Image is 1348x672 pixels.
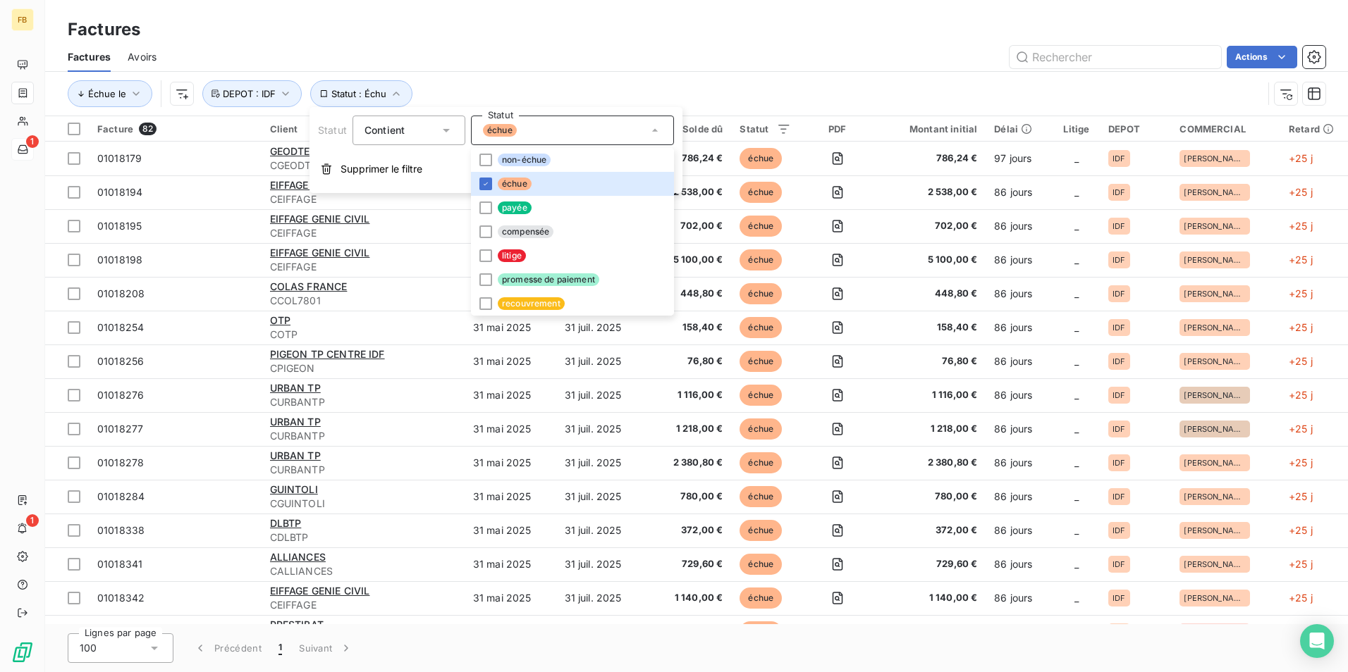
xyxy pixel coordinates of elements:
span: 5 100,00 € [883,253,977,267]
span: recouvrement [498,297,565,310]
span: échue [740,452,782,473]
td: 86 jours [986,209,1053,243]
span: CGEODTECH [270,158,456,173]
span: CEIFFAGE [270,192,456,206]
span: échue [740,554,782,575]
span: 100 [80,641,97,655]
td: 86 jours [986,378,1053,412]
span: PIGEON TP CENTRE IDF [270,348,385,360]
div: FB [11,8,34,31]
span: compensée [498,225,553,238]
span: 01018341 [97,558,142,570]
span: IDF [1113,492,1125,501]
td: 97 jours [986,142,1053,175]
span: [PERSON_NAME] [1184,492,1246,501]
td: 86 jours [986,277,1053,311]
span: PRESTIBAT [270,618,324,630]
td: 31 mai 2025 [465,514,556,547]
span: CURBANTP [270,463,456,477]
button: Suivant [290,633,362,663]
span: _ [1074,389,1079,401]
span: 1 140,00 € [663,591,723,605]
span: +25 j [1289,355,1313,367]
span: _ [1074,423,1079,435]
span: 1 [26,135,39,148]
h3: Factures [68,17,140,42]
span: échue [740,621,782,642]
span: [PERSON_NAME] [1184,154,1246,163]
span: 448,80 € [883,287,977,301]
span: 2 538,00 € [883,185,977,199]
td: 31 juil. 2025 [556,412,655,446]
span: 01018256 [97,355,144,367]
td: 31 juil. 2025 [556,311,655,344]
span: 01018284 [97,490,145,502]
span: +25 j [1289,423,1313,435]
span: CALLIANCES [270,564,456,578]
span: _ [1074,592,1079,604]
td: 31 mai 2025 [465,581,556,615]
img: Logo LeanPay [11,641,34,664]
td: 31 mai 2025 [465,446,556,480]
span: 01018338 [97,524,145,536]
button: 1 [270,633,290,663]
span: échue [740,249,782,270]
span: échue [740,520,782,541]
span: DEPOT : IDF [223,88,276,99]
span: 372,00 € [663,523,723,537]
span: 01018342 [97,592,145,604]
td: 86 jours [986,615,1053,649]
span: GUINTOLI [270,483,318,495]
span: 01018277 [97,423,143,435]
div: PDF [808,123,866,135]
span: +25 j [1289,186,1313,198]
span: _ [1074,152,1079,164]
span: litige [498,249,526,262]
td: 31 mai 2025 [465,412,556,446]
span: GEODTECH SARL [270,145,353,157]
td: 31 mai 2025 [465,311,556,344]
span: ALLIANCES [270,551,326,563]
span: EIFFAGE GENIE CIVIL [270,179,370,191]
span: DLBTP [270,517,302,529]
span: échue [740,182,782,203]
span: échue [740,385,782,406]
span: +25 j [1289,321,1313,333]
div: Délai [994,123,1044,135]
span: 1 [278,641,282,655]
span: 1 140,00 € [883,591,977,605]
td: 86 jours [986,243,1053,277]
div: Litige [1062,123,1092,135]
button: DEPOT : IDF [202,80,302,107]
span: [PERSON_NAME] [1184,425,1246,433]
span: COLAS FRANCE [270,280,348,292]
td: 31 mai 2025 [465,243,556,277]
span: 01018179 [97,152,142,164]
span: 2 380,80 € [883,456,977,470]
span: CEIFFAGE [270,260,456,274]
span: IDF [1113,425,1125,433]
span: CURBANTP [270,395,456,409]
span: [PERSON_NAME] [1184,391,1246,399]
span: 2 380,80 € [663,456,723,470]
span: CEIFFAGE [270,598,456,612]
span: _ [1074,558,1079,570]
div: Client [270,123,456,135]
span: Statut : Échu [331,88,386,99]
td: 31 mai 2025 [465,615,556,649]
span: échue [740,486,782,507]
span: CURBANTP [270,429,456,443]
span: 786,24 € [883,151,977,166]
span: 76,80 € [663,354,723,368]
span: 702,00 € [883,219,977,233]
span: échue [740,148,782,169]
span: EIFFAGE GENIE CIVIL [270,213,370,225]
span: IDF [1113,594,1125,602]
span: 76,80 € [883,354,977,368]
span: Facture [97,123,133,135]
span: [PERSON_NAME] [1184,256,1246,264]
span: [PERSON_NAME] [1184,188,1246,197]
span: payée [498,201,532,214]
span: +25 j [1289,524,1313,536]
td: 31 juil. 2025 [556,480,655,514]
